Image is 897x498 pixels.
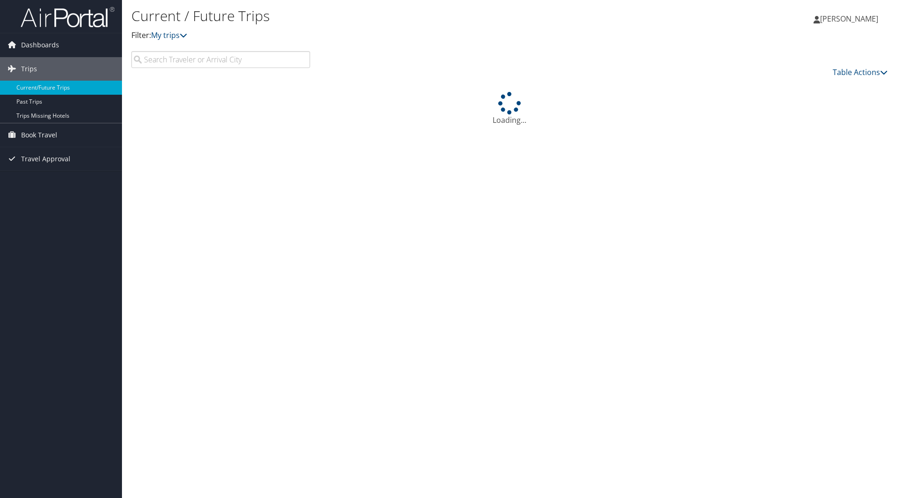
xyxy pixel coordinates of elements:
[21,57,37,81] span: Trips
[21,6,114,28] img: airportal-logo.png
[21,33,59,57] span: Dashboards
[813,5,888,33] a: [PERSON_NAME]
[131,92,888,126] div: Loading...
[131,6,636,26] h1: Current / Future Trips
[833,67,888,77] a: Table Actions
[151,30,187,40] a: My trips
[820,14,878,24] span: [PERSON_NAME]
[21,123,57,147] span: Book Travel
[21,147,70,171] span: Travel Approval
[131,51,310,68] input: Search Traveler or Arrival City
[131,30,636,42] p: Filter:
